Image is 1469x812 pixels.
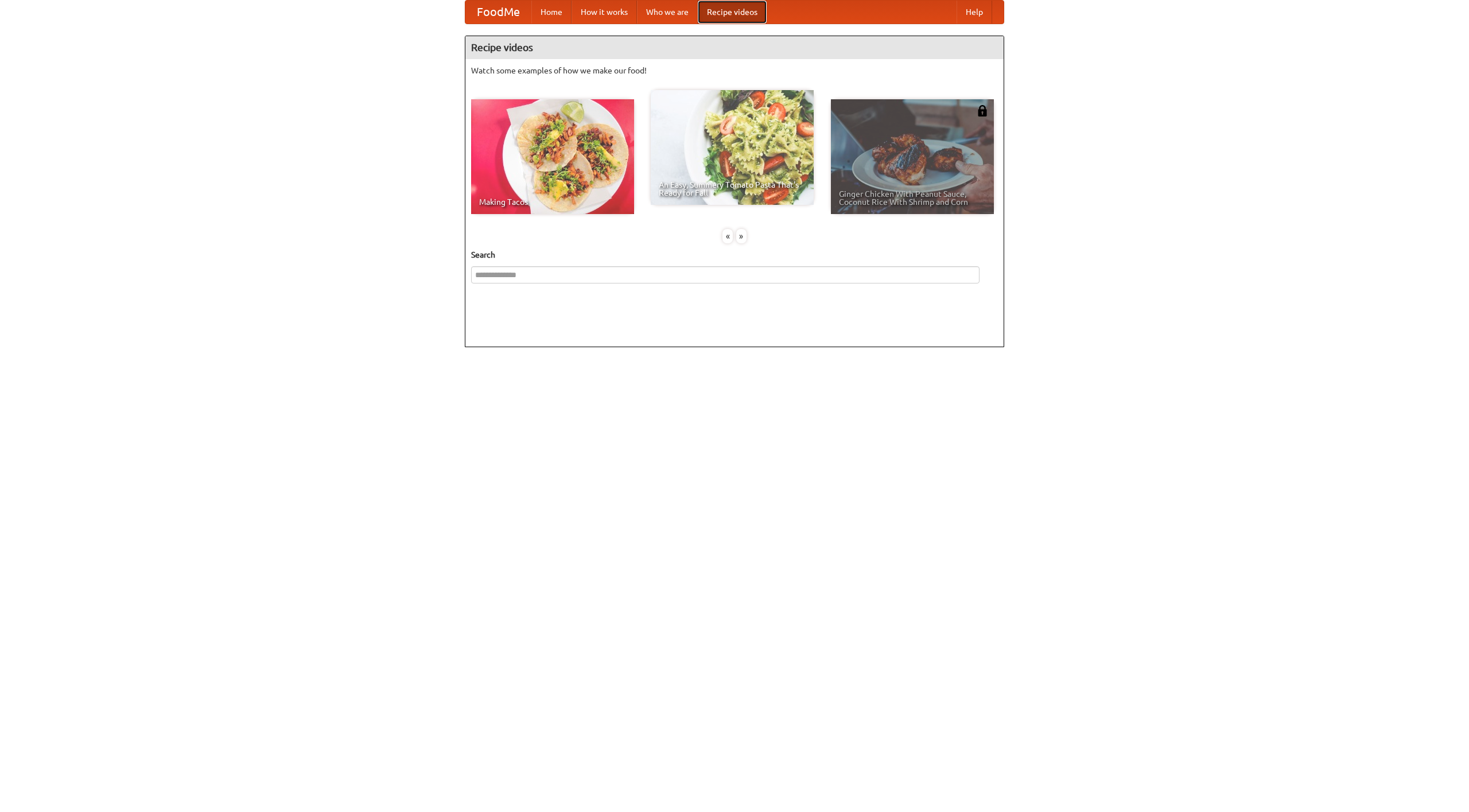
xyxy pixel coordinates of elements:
a: Recipe videos [698,1,767,24]
a: Who we are [637,1,698,24]
span: An Easy, Summery Tomato Pasta That's Ready for Fall [659,181,806,197]
a: An Easy, Summery Tomato Pasta That's Ready for Fall [651,90,814,205]
img: 483408.png [977,105,988,116]
a: FoodMe [465,1,531,24]
span: Making Tacos [479,198,626,206]
a: Home [531,1,572,24]
a: Help [957,1,992,24]
p: Watch some examples of how we make our food! [471,65,998,76]
div: » [736,229,747,243]
a: How it works [572,1,637,24]
h5: Search [471,249,998,261]
div: « [722,229,733,243]
h4: Recipe videos [465,36,1004,59]
a: Making Tacos [471,99,634,214]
